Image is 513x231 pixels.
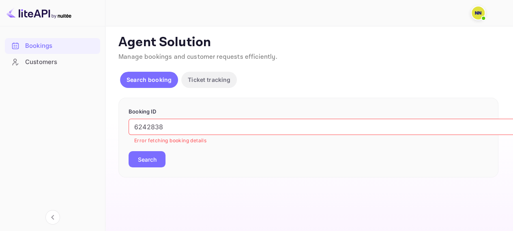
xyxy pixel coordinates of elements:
[45,210,60,225] button: Collapse navigation
[188,75,230,84] p: Ticket tracking
[127,75,172,84] p: Search booking
[118,53,277,61] span: Manage bookings and customer requests efficiently.
[129,151,165,167] button: Search
[129,108,488,116] p: Booking ID
[472,6,485,19] img: N/A N/A
[118,34,498,51] p: Agent Solution
[5,38,100,53] a: Bookings
[5,38,100,54] div: Bookings
[5,54,100,70] div: Customers
[25,41,96,51] div: Bookings
[5,54,100,69] a: Customers
[25,58,96,67] div: Customers
[6,6,71,19] img: LiteAPI logo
